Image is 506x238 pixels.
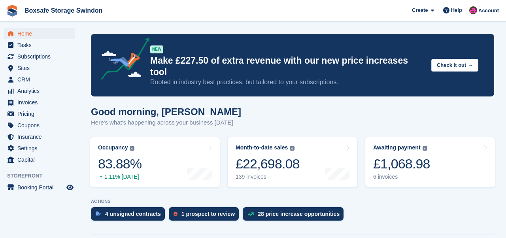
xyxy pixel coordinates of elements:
span: Home [17,28,65,39]
a: menu [4,120,75,131]
span: Help [451,6,462,14]
img: icon-info-grey-7440780725fd019a000dd9b08b2336e03edf1995a4989e88bcd33f0948082b44.svg [290,146,295,151]
a: menu [4,143,75,154]
div: 28 price increase opportunities [258,211,340,217]
a: menu [4,74,75,85]
a: 4 unsigned contracts [91,207,169,225]
img: prospect-51fa495bee0391a8d652442698ab0144808aea92771e9ea1ae160a38d050c398.svg [174,212,177,216]
a: menu [4,97,75,108]
div: £22,698.08 [236,156,300,172]
a: menu [4,40,75,51]
span: Account [478,7,499,15]
span: Settings [17,143,65,154]
span: Tasks [17,40,65,51]
p: Here's what's happening across your business [DATE] [91,118,241,127]
div: 139 invoices [236,174,300,180]
div: 83.88% [98,156,142,172]
span: Analytics [17,85,65,96]
img: icon-info-grey-7440780725fd019a000dd9b08b2336e03edf1995a4989e88bcd33f0948082b44.svg [130,146,134,151]
span: Sites [17,62,65,74]
h1: Good morning, [PERSON_NAME] [91,106,241,117]
div: Month-to-date sales [236,144,288,151]
div: NEW [150,45,163,53]
span: Capital [17,154,65,165]
div: £1,068.98 [373,156,430,172]
div: 4 unsigned contracts [105,211,161,217]
a: Month-to-date sales £22,698.08 139 invoices [228,137,357,187]
a: menu [4,62,75,74]
span: Insurance [17,131,65,142]
span: Invoices [17,97,65,108]
a: 28 price increase opportunities [243,207,347,225]
a: Boxsafe Storage Swindon [21,4,106,17]
img: contract_signature_icon-13c848040528278c33f63329250d36e43548de30e8caae1d1a13099fd9432cc5.svg [96,212,101,216]
div: 6 invoices [373,174,430,180]
a: menu [4,154,75,165]
div: 1.11% [DATE] [98,174,142,180]
a: menu [4,28,75,39]
a: menu [4,182,75,193]
span: Create [412,6,428,14]
span: Storefront [7,172,79,180]
a: menu [4,85,75,96]
a: menu [4,131,75,142]
span: Pricing [17,108,65,119]
a: Preview store [65,183,75,192]
a: Occupancy 83.88% 1.11% [DATE] [90,137,220,187]
img: icon-info-grey-7440780725fd019a000dd9b08b2336e03edf1995a4989e88bcd33f0948082b44.svg [423,146,427,151]
p: Make £227.50 of extra revenue with our new price increases tool [150,55,425,78]
a: menu [4,108,75,119]
span: Coupons [17,120,65,131]
a: menu [4,51,75,62]
img: stora-icon-8386f47178a22dfd0bd8f6a31ec36ba5ce8667c1dd55bd0f319d3a0aa187defe.svg [6,5,18,17]
p: Rooted in industry best practices, but tailored to your subscriptions. [150,78,425,87]
img: price-adjustments-announcement-icon-8257ccfd72463d97f412b2fc003d46551f7dbcb40ab6d574587a9cd5c0d94... [94,38,150,83]
img: Philip Matthews [469,6,477,14]
span: Subscriptions [17,51,65,62]
span: CRM [17,74,65,85]
div: 1 prospect to review [181,211,235,217]
span: Booking Portal [17,182,65,193]
a: Awaiting payment £1,068.98 6 invoices [365,137,495,187]
button: Check it out → [431,59,478,72]
img: price_increase_opportunities-93ffe204e8149a01c8c9dc8f82e8f89637d9d84a8eef4429ea346261dce0b2c0.svg [247,212,254,216]
a: 1 prospect to review [169,207,243,225]
div: Awaiting payment [373,144,421,151]
p: ACTIONS [91,199,494,204]
div: Occupancy [98,144,128,151]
